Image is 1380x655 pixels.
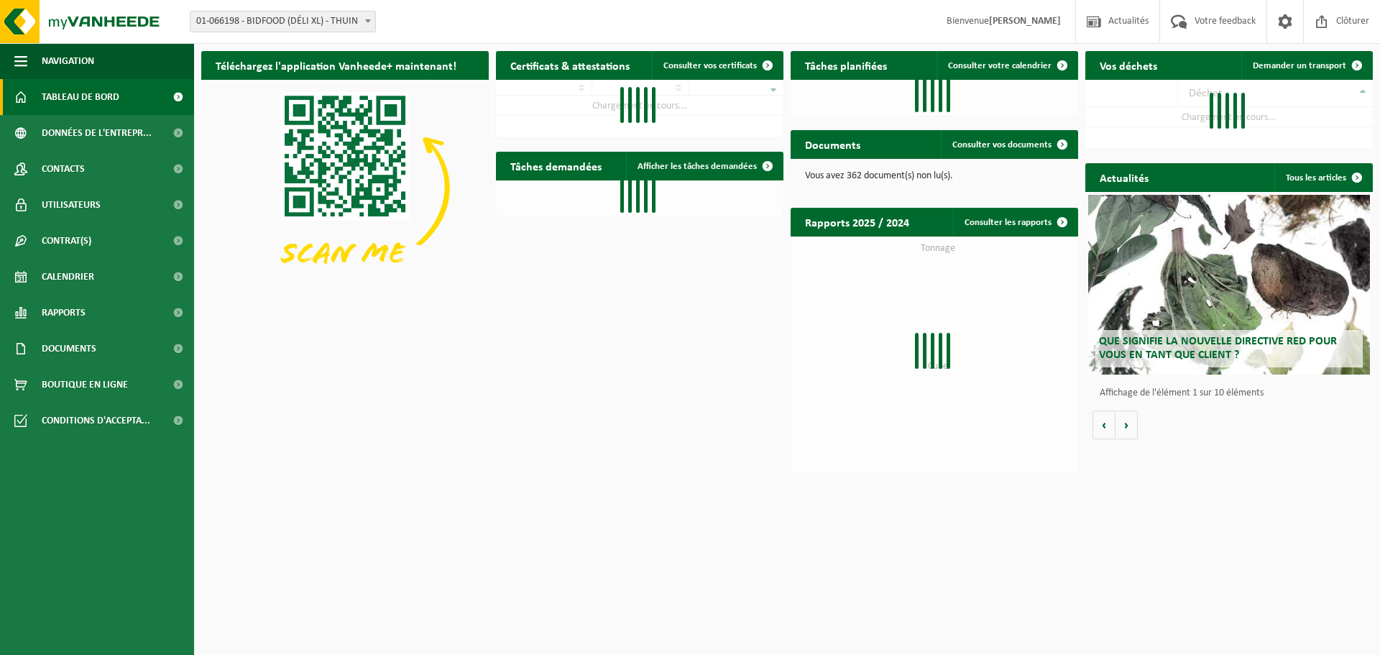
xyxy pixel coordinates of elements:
[42,151,85,187] span: Contacts
[1241,51,1371,80] a: Demander un transport
[948,61,1052,70] span: Consulter votre calendrier
[1100,388,1366,398] p: Affichage de l'élément 1 sur 10 éléments
[42,79,119,115] span: Tableau de bord
[989,16,1061,27] strong: [PERSON_NAME]
[190,12,375,32] span: 01-066198 - BIDFOOD (DÉLI XL) - THUIN
[1085,163,1163,191] h2: Actualités
[42,43,94,79] span: Navigation
[805,171,1064,181] p: Vous avez 362 document(s) non lu(s).
[1099,336,1337,361] span: Que signifie la nouvelle directive RED pour vous en tant que client ?
[663,61,757,70] span: Consulter vos certificats
[1088,195,1370,375] a: Que signifie la nouvelle directive RED pour vous en tant que client ?
[42,187,101,223] span: Utilisateurs
[937,51,1077,80] a: Consulter votre calendrier
[941,130,1077,159] a: Consulter vos documents
[953,208,1077,237] a: Consulter les rapports
[190,11,376,32] span: 01-066198 - BIDFOOD (DÉLI XL) - THUIN
[1092,411,1115,439] button: Vorige
[1115,411,1138,439] button: Volgende
[791,130,875,158] h2: Documents
[42,115,152,151] span: Données de l'entrepr...
[42,295,86,331] span: Rapports
[42,367,128,403] span: Boutique en ligne
[652,51,782,80] a: Consulter vos certificats
[42,259,94,295] span: Calendrier
[496,152,616,180] h2: Tâches demandées
[626,152,782,180] a: Afficher les tâches demandées
[638,162,757,171] span: Afficher les tâches demandées
[42,223,91,259] span: Contrat(s)
[1253,61,1346,70] span: Demander un transport
[42,331,96,367] span: Documents
[201,80,489,296] img: Download de VHEPlus App
[42,403,150,439] span: Conditions d'accepta...
[1274,163,1371,192] a: Tous les articles
[496,51,644,79] h2: Certificats & attestations
[791,51,901,79] h2: Tâches planifiées
[791,208,924,236] h2: Rapports 2025 / 2024
[201,51,471,79] h2: Téléchargez l'application Vanheede+ maintenant!
[952,140,1052,150] span: Consulter vos documents
[1085,51,1172,79] h2: Vos déchets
